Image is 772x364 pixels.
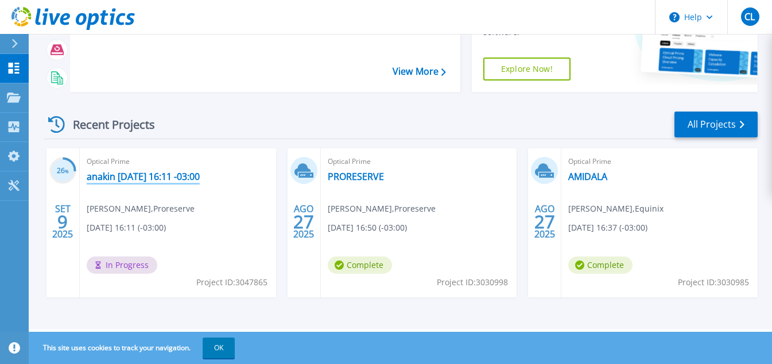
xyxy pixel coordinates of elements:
[483,58,571,81] a: Explore Now!
[678,276,749,289] span: Project ID: 3030985
[293,217,314,227] span: 27
[328,155,510,168] span: Optical Prime
[328,171,384,182] a: PRORESERVE
[57,217,68,227] span: 9
[87,155,269,168] span: Optical Prime
[87,256,157,274] span: In Progress
[437,276,508,289] span: Project ID: 3030998
[568,221,647,234] span: [DATE] 16:37 (-03:00)
[328,256,392,274] span: Complete
[393,66,446,77] a: View More
[65,168,69,174] span: %
[568,171,607,182] a: AMIDALA
[87,221,166,234] span: [DATE] 16:11 (-03:00)
[87,202,195,215] span: [PERSON_NAME] , Proreserve
[534,201,556,243] div: AGO 2025
[568,256,633,274] span: Complete
[44,110,170,139] div: Recent Projects
[674,112,758,137] a: All Projects
[744,12,755,21] span: CL
[568,155,751,168] span: Optical Prime
[328,202,436,215] span: [PERSON_NAME] , Proreserve
[49,164,76,178] h3: 26
[328,221,407,234] span: [DATE] 16:50 (-03:00)
[568,202,664,215] span: [PERSON_NAME] , Equinix
[52,201,73,243] div: SET 2025
[87,171,200,182] a: anakin [DATE] 16:11 -03:00
[32,338,235,358] span: This site uses cookies to track your navigation.
[293,201,315,243] div: AGO 2025
[534,217,555,227] span: 27
[196,276,267,289] span: Project ID: 3047865
[203,338,235,358] button: OK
